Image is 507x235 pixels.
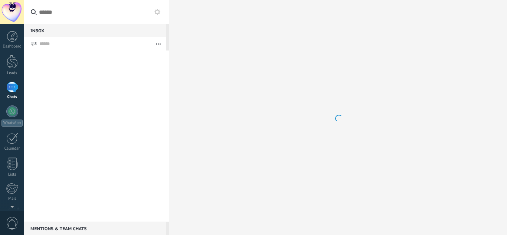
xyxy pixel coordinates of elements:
[1,44,23,49] div: Dashboard
[1,120,23,127] div: WhatsApp
[1,146,23,151] div: Calendar
[1,196,23,201] div: Mail
[1,95,23,99] div: Chats
[1,172,23,177] div: Lists
[24,24,166,37] div: Inbox
[1,71,23,76] div: Leads
[24,222,166,235] div: Mentions & Team chats
[150,37,166,50] button: More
